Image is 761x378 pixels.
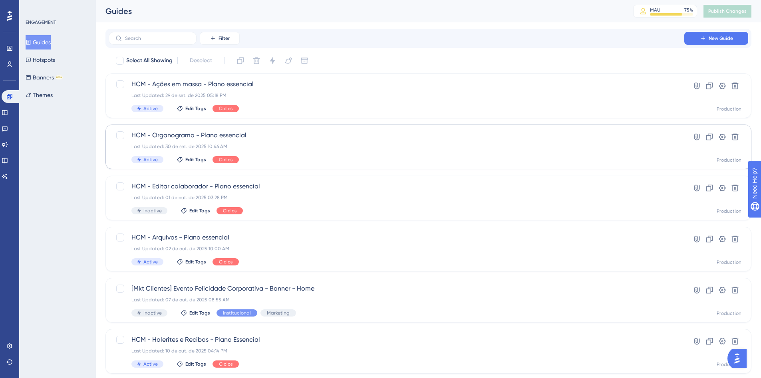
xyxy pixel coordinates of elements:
span: Active [143,361,158,367]
span: Active [143,105,158,112]
span: Edit Tags [189,208,210,214]
button: BannersBETA [26,70,63,85]
div: ENGAGEMENT [26,19,56,26]
div: Production [717,259,741,265]
div: Production [717,310,741,317]
span: HCM - Organograma - Plano essencial [131,131,662,140]
span: Deselect [190,56,212,65]
button: Deselect [183,53,219,68]
span: Marketing [267,310,290,316]
span: Select All Showing [126,56,173,65]
span: Institucional [223,310,251,316]
div: Last Updated: 10 de out. de 2025 04:14 PM [131,348,662,354]
button: Edit Tags [177,156,206,163]
div: Production [717,157,741,163]
div: Last Updated: 30 de set. de 2025 10:46 AM [131,143,662,150]
span: Ciclos [219,105,232,112]
div: Last Updated: 07 de out. de 2025 08:55 AM [131,297,662,303]
button: Edit Tags [181,208,210,214]
div: MAU [650,7,660,13]
button: Edit Tags [181,310,210,316]
span: Publish Changes [708,8,747,14]
span: Edit Tags [185,105,206,112]
div: 75 % [684,7,693,13]
span: [Mkt Clientes] Evento Felicidade Corporativa - Banner - Home [131,284,662,293]
span: New Guide [709,35,733,42]
button: Edit Tags [177,361,206,367]
input: Search [125,36,190,41]
span: Ciclos [223,208,236,214]
span: Inactive [143,208,162,214]
span: HCM - Arquivos - Plano essencial [131,233,662,242]
div: Guides [105,6,613,17]
span: Active [143,156,158,163]
span: Ciclos [219,361,232,367]
span: Active [143,259,158,265]
span: Inactive [143,310,162,316]
span: Filter [219,35,230,42]
button: Filter [200,32,240,45]
div: BETA [56,75,63,79]
div: Last Updated: 29 de set. de 2025 05:18 PM [131,92,662,99]
span: Ciclos [219,156,232,163]
span: Need Help? [19,2,50,12]
button: Edit Tags [177,105,206,112]
div: Production [717,361,741,368]
span: HCM - Holerites e Recibos - Plano Essencial [131,335,662,344]
span: HCM - Ações em massa - Plano essencial [131,79,662,89]
button: Publish Changes [703,5,751,18]
span: HCM - Editar colaborador - Plano essencial [131,182,662,191]
div: Last Updated: 01 de out. de 2025 03:28 PM [131,194,662,201]
span: Edit Tags [185,259,206,265]
button: Guides [26,35,51,49]
div: Production [717,208,741,214]
button: Themes [26,88,53,102]
button: New Guide [684,32,748,45]
span: Edit Tags [185,361,206,367]
iframe: UserGuiding AI Assistant Launcher [727,346,751,370]
button: Hotspots [26,53,55,67]
span: Ciclos [219,259,232,265]
button: Edit Tags [177,259,206,265]
div: Production [717,106,741,112]
div: Last Updated: 02 de out. de 2025 10:00 AM [131,245,662,252]
span: Edit Tags [189,310,210,316]
span: Edit Tags [185,156,206,163]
